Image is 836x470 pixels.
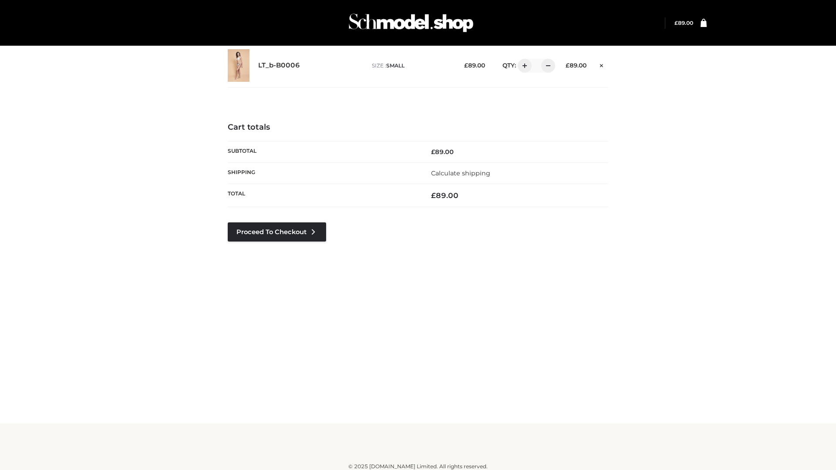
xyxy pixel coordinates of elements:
th: Subtotal [228,141,418,162]
h4: Cart totals [228,123,608,132]
p: size : [372,62,451,70]
span: £ [566,62,570,69]
th: Shipping [228,162,418,184]
a: Calculate shipping [431,169,490,177]
a: £89.00 [674,20,693,26]
bdi: 89.00 [464,62,485,69]
span: £ [674,20,678,26]
a: LT_b-B0006 [258,61,300,70]
bdi: 89.00 [674,20,693,26]
a: Remove this item [595,59,608,70]
span: £ [431,191,436,200]
th: Total [228,184,418,207]
a: Proceed to Checkout [228,222,326,242]
img: Schmodel Admin 964 [346,6,476,40]
span: £ [464,62,468,69]
span: SMALL [386,62,405,69]
bdi: 89.00 [431,191,458,200]
bdi: 89.00 [566,62,587,69]
bdi: 89.00 [431,148,454,156]
div: QTY: [494,59,552,73]
span: £ [431,148,435,156]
